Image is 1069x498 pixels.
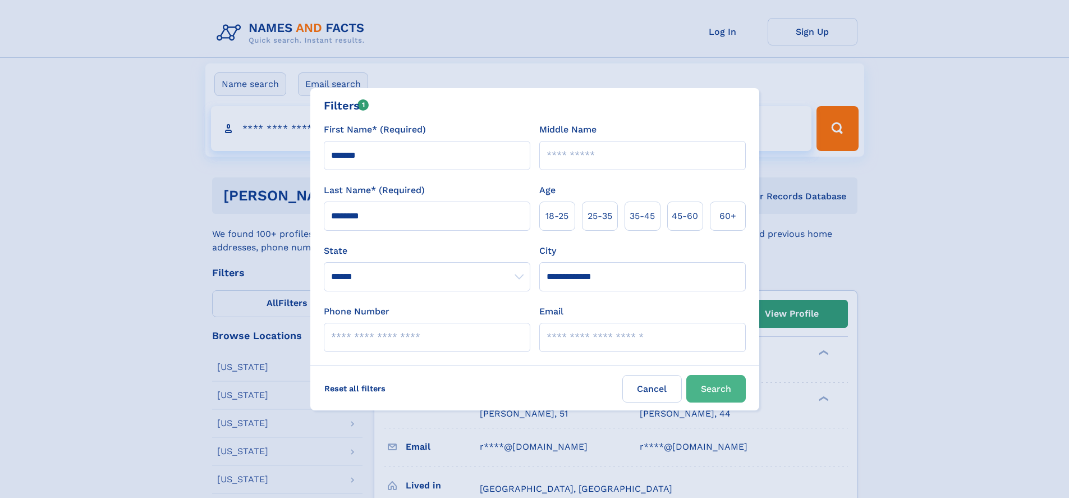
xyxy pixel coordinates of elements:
[588,209,612,223] span: 25‑35
[324,184,425,197] label: Last Name* (Required)
[324,123,426,136] label: First Name* (Required)
[545,209,568,223] span: 18‑25
[317,375,393,402] label: Reset all filters
[630,209,655,223] span: 35‑45
[686,375,746,403] button: Search
[324,305,389,318] label: Phone Number
[622,375,682,403] label: Cancel
[539,184,556,197] label: Age
[672,209,698,223] span: 45‑60
[539,305,563,318] label: Email
[324,244,530,258] label: State
[324,97,369,114] div: Filters
[539,244,556,258] label: City
[539,123,597,136] label: Middle Name
[719,209,736,223] span: 60+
